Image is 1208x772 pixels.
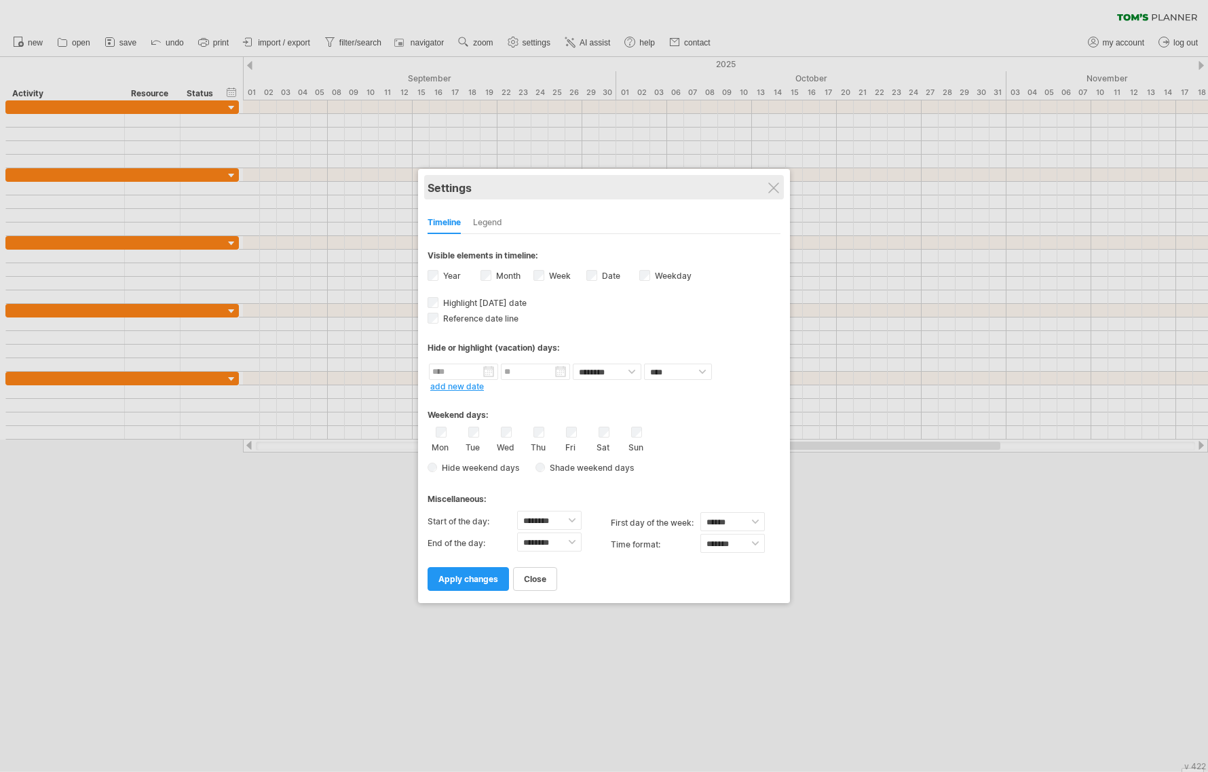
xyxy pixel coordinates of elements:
[428,481,780,507] div: Miscellaneous:
[497,440,514,452] label: Wed
[529,440,546,452] label: Thu
[524,574,546,584] span: close
[545,463,634,473] span: Shade weekend days
[430,381,484,391] a: add new date
[652,271,692,281] label: Weekday
[428,343,780,353] div: Hide or highlight (vacation) days:
[438,574,498,584] span: apply changes
[440,271,461,281] label: Year
[428,511,517,533] label: Start of the day:
[611,534,700,556] label: Time format:
[432,440,449,452] label: Mon
[594,440,611,452] label: Sat
[428,212,461,234] div: Timeline
[611,512,700,534] label: first day of the week:
[440,298,527,308] span: Highlight [DATE] date
[464,440,481,452] label: Tue
[493,271,521,281] label: Month
[428,397,780,423] div: Weekend days:
[473,212,502,234] div: Legend
[562,440,579,452] label: Fri
[546,271,571,281] label: Week
[428,533,517,554] label: End of the day:
[513,567,557,591] a: close
[428,175,780,199] div: Settings
[440,313,518,324] span: Reference date line
[627,440,644,452] label: Sun
[428,567,509,591] a: apply changes
[437,463,519,473] span: Hide weekend days
[599,271,620,281] label: Date
[428,250,780,265] div: Visible elements in timeline:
